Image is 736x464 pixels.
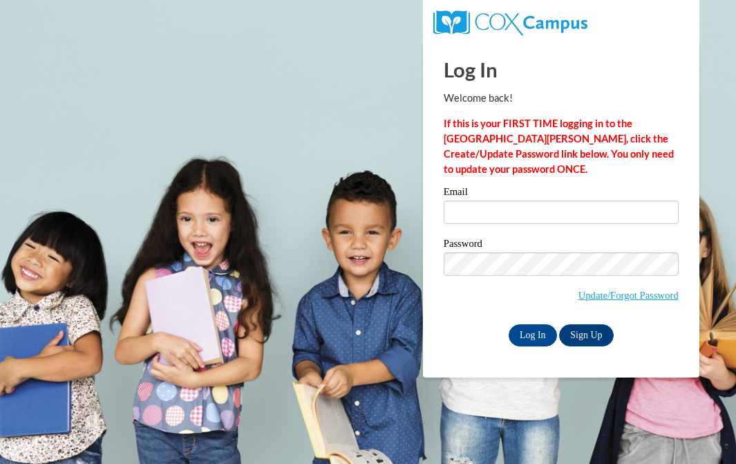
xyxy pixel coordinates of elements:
[509,324,557,346] input: Log In
[433,16,587,28] a: COX Campus
[444,187,679,201] label: Email
[444,91,679,106] p: Welcome back!
[578,290,679,301] a: Update/Forgot Password
[444,239,679,252] label: Password
[433,10,587,35] img: COX Campus
[444,118,674,175] strong: If this is your FIRST TIME logging in to the [GEOGRAPHIC_DATA][PERSON_NAME], click the Create/Upd...
[559,324,613,346] a: Sign Up
[444,55,679,84] h1: Log In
